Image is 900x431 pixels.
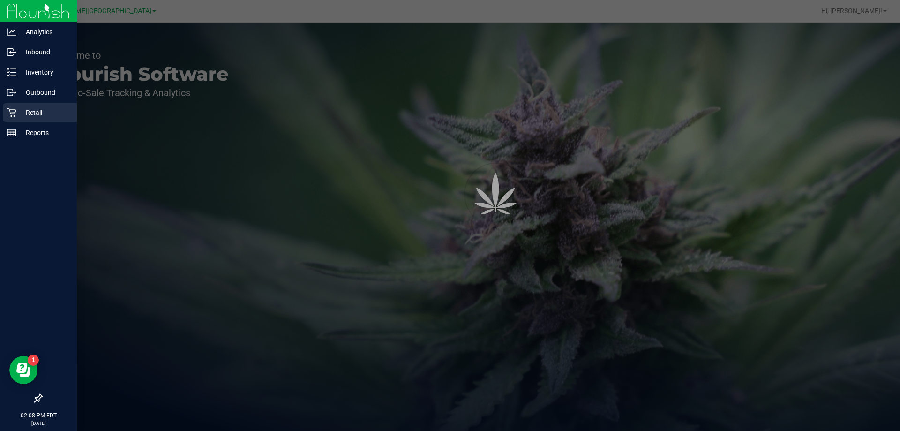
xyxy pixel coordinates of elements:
[16,107,73,118] p: Retail
[7,47,16,57] inline-svg: Inbound
[16,67,73,78] p: Inventory
[28,355,39,366] iframe: Resource center unread badge
[7,88,16,97] inline-svg: Outbound
[4,411,73,420] p: 02:08 PM EDT
[7,27,16,37] inline-svg: Analytics
[16,127,73,138] p: Reports
[9,356,37,384] iframe: Resource center
[16,87,73,98] p: Outbound
[7,108,16,117] inline-svg: Retail
[16,46,73,58] p: Inbound
[4,420,73,427] p: [DATE]
[7,68,16,77] inline-svg: Inventory
[16,26,73,38] p: Analytics
[7,128,16,137] inline-svg: Reports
